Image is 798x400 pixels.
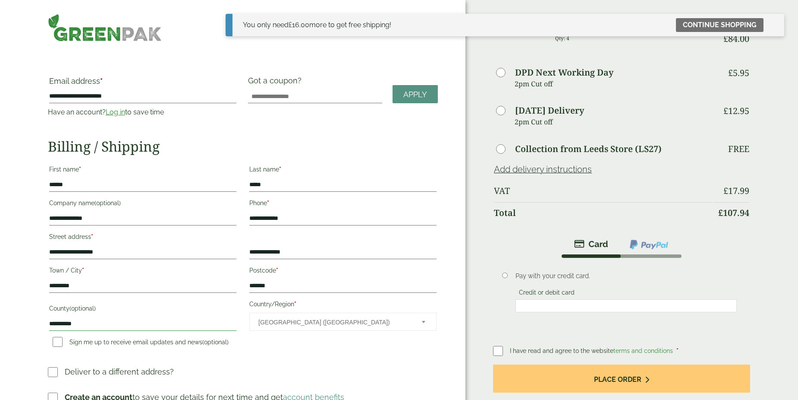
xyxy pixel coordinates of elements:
span: Apply [403,90,427,99]
p: 2pm Cut off [515,77,712,90]
img: GreenPak Supplies [48,14,162,41]
a: Add delivery instructions [494,164,592,175]
h2: Billing / Shipping [48,138,438,155]
label: Phone [249,197,437,212]
label: Got a coupon? [248,76,305,89]
abbr: required [294,301,296,308]
abbr: required [676,347,679,354]
span: (optional) [94,200,121,206]
label: Street address [49,231,236,245]
label: Sign me up to receive email updates and news [49,339,232,348]
bdi: 5.95 [728,67,749,79]
label: County [49,302,236,317]
span: £ [723,185,728,197]
iframe: Secure card payment input frame [518,302,734,310]
p: 2pm Cut off [515,115,712,128]
span: 16.00 [289,21,309,29]
p: Free [728,144,749,154]
div: You only need more to get free shipping! [243,20,391,30]
a: Apply [393,85,438,104]
img: stripe.png [574,239,608,249]
abbr: required [279,166,281,173]
label: Collection from Leeds Store (LS27) [515,145,662,153]
label: First name [49,163,236,178]
bdi: 12.95 [723,105,749,117]
span: £ [289,21,292,29]
span: £ [728,67,733,79]
button: Place order [493,365,750,393]
a: terms and conditions [613,347,673,354]
label: Postcode [249,264,437,279]
abbr: required [100,76,103,86]
a: Log in [106,108,125,116]
p: Pay with your credit card. [515,271,737,281]
label: Country/Region [249,298,437,313]
span: £ [723,105,728,117]
abbr: required [276,267,278,274]
label: DPD Next Working Day [515,68,613,77]
span: United Kingdom (UK) [258,313,410,331]
th: VAT [494,181,712,201]
span: £ [718,207,723,219]
bdi: 107.94 [718,207,749,219]
span: (optional) [202,339,229,346]
span: (optional) [69,305,96,312]
label: Email address [49,77,236,89]
p: Deliver to a different address? [65,366,174,378]
span: I have read and agree to the website [510,347,675,354]
label: [DATE] Delivery [515,106,584,115]
a: Continue shopping [676,18,763,32]
abbr: required [82,267,84,274]
p: Have an account? to save time [48,107,238,117]
th: Total [494,202,712,223]
img: ppcp-gateway.png [629,239,669,250]
abbr: required [79,166,81,173]
abbr: required [267,200,269,206]
input: Sign me up to receive email updates and news(optional) [53,337,63,347]
label: Town / City [49,264,236,279]
abbr: required [91,233,93,240]
label: Last name [249,163,437,178]
label: Credit or debit card [515,289,578,298]
span: Country/Region [249,313,437,331]
bdi: 17.99 [723,185,749,197]
label: Company name [49,197,236,212]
